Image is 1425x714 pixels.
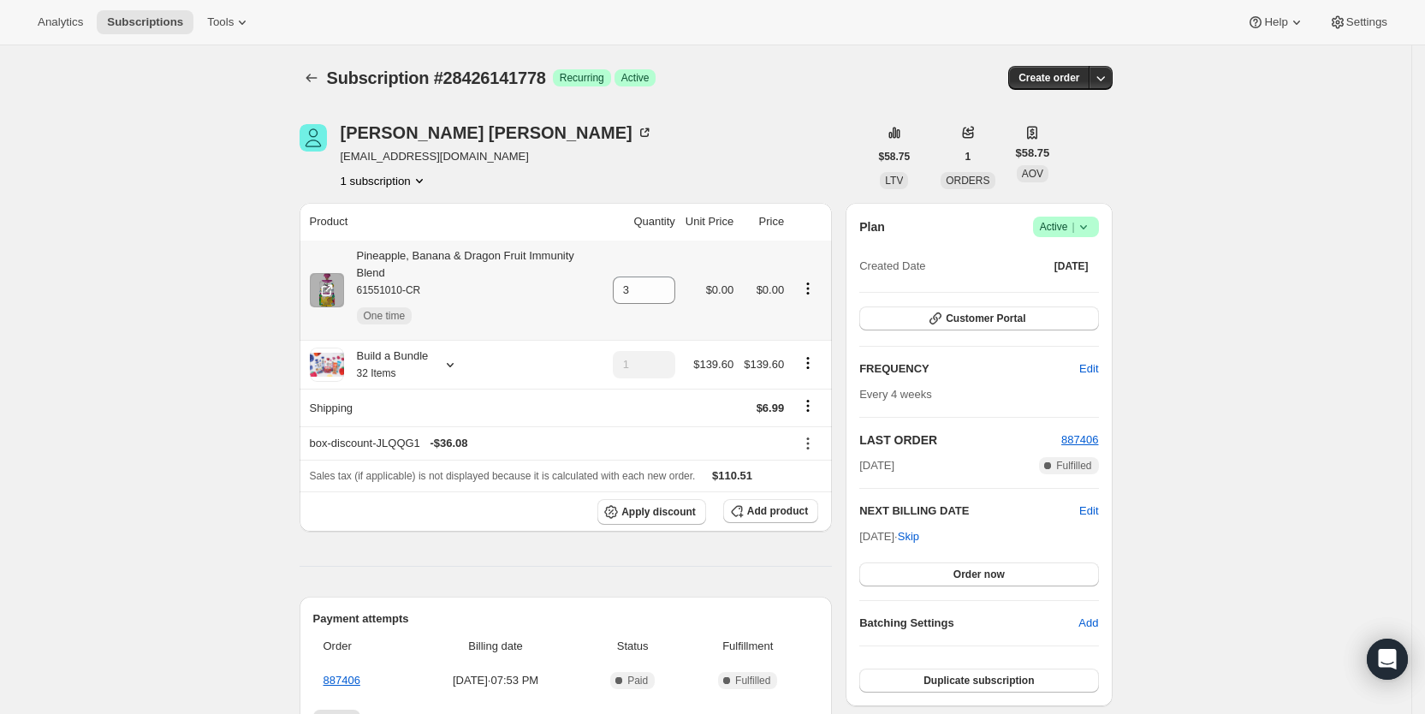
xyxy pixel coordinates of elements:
span: Paid [627,674,648,687]
span: $139.60 [693,358,733,371]
span: $110.51 [712,469,752,482]
span: [DATE] [859,457,894,474]
a: 887406 [1061,433,1098,446]
button: Add product [723,499,818,523]
button: Shipping actions [794,396,822,415]
button: Apply discount [597,499,706,525]
button: Settings [1319,10,1398,34]
div: box-discount-JLQQG1 [310,435,785,452]
button: 887406 [1061,431,1098,449]
span: Create order [1018,71,1079,85]
span: $6.99 [757,402,785,414]
th: Shipping [300,389,608,426]
button: Add [1068,610,1108,637]
span: $0.00 [706,283,734,296]
h2: Plan [859,218,885,235]
th: Quantity [608,203,680,241]
span: Created Date [859,258,925,275]
span: 1 [965,150,971,164]
span: AOV [1022,168,1043,180]
div: [PERSON_NAME] [PERSON_NAME] [341,124,653,141]
span: Subscriptions [107,15,183,29]
span: Status [588,638,677,655]
th: Unit Price [680,203,739,241]
button: Product actions [341,172,428,189]
span: Duplicate subscription [923,674,1034,687]
span: One time [364,309,406,323]
span: Billing date [413,638,578,655]
span: Add [1078,615,1098,632]
span: $0.00 [757,283,785,296]
span: Active [621,71,650,85]
span: Settings [1346,15,1387,29]
span: [DATE] · [859,530,919,543]
span: | [1072,220,1074,234]
span: [DATE] [1054,259,1089,273]
button: Subscriptions [97,10,193,34]
span: Apply discount [621,505,696,519]
span: Analytics [38,15,83,29]
button: Analytics [27,10,93,34]
span: Fulfilled [735,674,770,687]
span: Edit [1079,360,1098,378]
th: Product [300,203,608,241]
button: Tools [197,10,261,34]
button: Help [1237,10,1315,34]
h2: NEXT BILLING DATE [859,503,1079,520]
button: Edit [1079,503,1098,520]
th: Order [313,628,409,665]
button: Order now [859,562,1098,586]
h2: LAST ORDER [859,431,1061,449]
button: Edit [1069,355,1108,383]
h6: Batching Settings [859,615,1078,632]
button: Create order [1008,66,1090,90]
button: [DATE] [1044,254,1099,278]
span: Fulfilled [1056,459,1091,473]
span: $58.75 [879,150,911,164]
span: Sales tax (if applicable) is not displayed because it is calculated with each new order. [310,470,696,482]
button: Customer Portal [859,306,1098,330]
button: Product actions [794,354,822,372]
button: Duplicate subscription [859,669,1098,693]
span: Skip [898,528,919,545]
button: $58.75 [869,145,921,169]
span: Customer Portal [946,312,1025,325]
span: $58.75 [1016,145,1050,162]
span: ORDERS [946,175,989,187]
div: Build a Bundle [344,348,429,382]
img: product img [310,273,344,307]
span: LTV [885,175,903,187]
button: Skip [888,523,929,550]
button: Product actions [794,279,822,298]
span: Active [1040,218,1092,235]
span: Fulfillment [687,638,808,655]
th: Price [739,203,789,241]
span: [DATE] · 07:53 PM [413,672,578,689]
h2: Payment attempts [313,610,819,628]
div: Pineapple, Banana & Dragon Fruit Immunity Blend [344,247,603,333]
span: $139.60 [744,358,784,371]
div: Open Intercom Messenger [1367,639,1408,680]
span: [EMAIL_ADDRESS][DOMAIN_NAME] [341,148,653,165]
a: 887406 [324,674,360,687]
span: - $36.08 [430,435,467,452]
span: Add product [747,504,808,518]
small: 32 Items [357,367,396,379]
span: Rachel Teague [300,124,327,152]
small: 61551010-CR [357,284,421,296]
span: Recurring [560,71,604,85]
span: Every 4 weeks [859,388,932,401]
h2: FREQUENCY [859,360,1079,378]
button: Subscriptions [300,66,324,90]
span: Help [1264,15,1287,29]
span: Subscription #28426141778 [327,68,546,87]
span: Tools [207,15,234,29]
span: Order now [953,568,1005,581]
button: 1 [955,145,982,169]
